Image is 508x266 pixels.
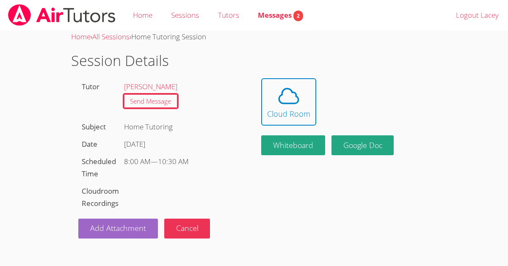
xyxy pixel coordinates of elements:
h1: Session Details [71,50,437,71]
span: 8:00 AM [124,156,151,166]
div: Home Tutoring [121,118,247,136]
button: Whiteboard [261,135,325,155]
a: Add Attachment [78,219,158,239]
a: [PERSON_NAME] [124,82,177,91]
a: Home [71,32,91,41]
div: › › [71,31,437,43]
span: 2 [293,11,303,21]
img: airtutors_banner-c4298cdbf04f3fff15de1276eac7730deb9818008684d7c2e4769d2f7ddbe033.png [7,4,116,26]
a: Send Message [124,94,178,108]
button: Cancel [164,219,210,239]
a: Google Doc [331,135,394,155]
label: Scheduled Time [82,156,116,178]
span: 10:30 AM [158,156,189,166]
label: Cloudroom Recordings [82,186,119,208]
a: All Sessions [92,32,130,41]
label: Tutor [82,82,99,91]
span: Messages [258,10,303,20]
button: Cloud Room [261,78,316,126]
label: Subject [82,122,106,132]
div: Cloud Room [267,108,310,120]
div: — [124,156,243,168]
span: Home Tutoring Session [131,32,206,41]
div: [DATE] [124,138,243,151]
label: Date [82,139,97,149]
